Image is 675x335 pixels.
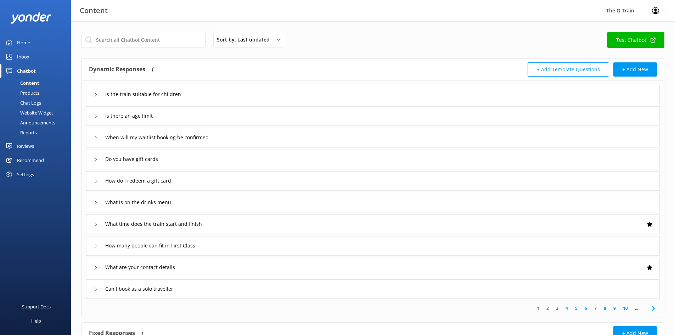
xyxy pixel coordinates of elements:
span: Is there an age limit [105,112,153,120]
div: Website Widget [4,108,53,118]
span: What is on the drinks menu [105,199,171,206]
a: 9 [610,305,619,312]
a: Announcements [4,118,71,128]
a: Products [4,88,71,98]
a: 5 [572,305,581,312]
button: + Add Template Questions [528,62,609,77]
span: Is the train suitable for children [105,90,181,98]
button: + Add New [613,62,657,77]
span: How do I redeem a gift card [105,177,171,185]
a: 7 [591,305,600,312]
a: 4 [562,305,572,312]
h4: Dynamic Responses [89,62,145,77]
span: What are your contact details [105,263,175,271]
a: 8 [600,305,610,312]
span: Sort by: Last updated [217,36,274,44]
a: Test Chatbot [607,32,664,48]
a: Chat Logs [4,98,71,108]
span: How many people can fit in First Class [105,242,195,250]
div: Announcements [4,118,55,128]
a: Website Widget [4,108,71,118]
div: Home [17,35,30,50]
div: Inbox [17,50,29,64]
a: 10 [619,305,631,312]
div: Support Docs [22,300,51,314]
div: Settings [17,167,34,182]
div: Chat Logs [4,98,41,108]
div: Recommend [17,153,44,167]
h3: Content [80,5,108,16]
a: Content [4,78,71,88]
a: 3 [552,305,562,312]
div: Help [31,314,41,328]
div: Reviews [17,139,34,153]
span: ... [631,305,642,312]
a: 2 [543,305,552,312]
a: 1 [533,305,543,312]
div: Content [4,78,39,88]
div: Reports [4,128,37,138]
div: Chatbot [17,64,36,78]
div: Products [4,88,39,98]
a: 6 [581,305,591,312]
span: Do you have gift cards [105,155,158,163]
span: What time does the train start and finish [105,220,202,228]
img: yonder-white-logo.png [11,12,51,24]
a: Reports [4,128,71,138]
input: Search all Chatbot Content [81,32,206,48]
span: When will my waitlist booking be confirmed [105,134,209,141]
span: Can I book as a solo traveller [105,285,173,293]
